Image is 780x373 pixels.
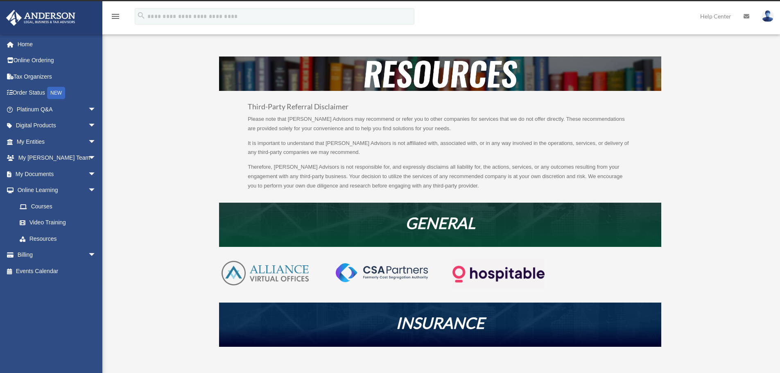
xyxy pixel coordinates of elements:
p: Please note that [PERSON_NAME] Advisors may recommend or refer you to other companies for service... [248,115,633,139]
a: Events Calendar [6,263,109,279]
span: arrow_drop_down [88,118,104,134]
a: Home [6,36,109,52]
i: menu [111,11,120,21]
p: It is important to understand that [PERSON_NAME] Advisors is not affiliated with, associated with... [248,139,633,163]
div: close [773,1,778,6]
img: AVO-logo-1-color [219,259,311,287]
a: Tax Organizers [6,68,109,85]
a: Order StatusNEW [6,85,109,102]
a: Courses [11,198,109,215]
em: INSURANCE [396,313,484,332]
a: Resources [11,231,104,247]
a: Platinum Q&Aarrow_drop_down [6,101,109,118]
img: Anderson Advisors Platinum Portal [4,10,78,26]
a: Online Learningarrow_drop_down [6,182,109,199]
img: Logo-transparent-dark [452,259,545,289]
span: arrow_drop_down [88,166,104,183]
a: My [PERSON_NAME] Teamarrow_drop_down [6,150,109,166]
a: My Documentsarrow_drop_down [6,166,109,182]
a: menu [111,14,120,21]
span: arrow_drop_down [88,133,104,150]
h3: Third-Party Referral Disclaimer [248,103,633,115]
div: NEW [47,87,65,99]
span: arrow_drop_down [88,101,104,118]
a: Billingarrow_drop_down [6,247,109,263]
img: CSA-partners-Formerly-Cost-Segregation-Authority [336,263,428,282]
i: search [137,11,146,20]
img: User Pic [762,10,774,22]
img: resources-header [219,57,661,91]
a: Digital Productsarrow_drop_down [6,118,109,134]
span: arrow_drop_down [88,247,104,264]
p: Therefore, [PERSON_NAME] Advisors is not responsible for, and expressly disclaims all liability f... [248,163,633,190]
a: Video Training [11,215,109,231]
em: GENERAL [405,213,475,232]
a: My Entitiesarrow_drop_down [6,133,109,150]
span: arrow_drop_down [88,150,104,167]
span: arrow_drop_down [88,182,104,199]
a: Online Ordering [6,52,109,69]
